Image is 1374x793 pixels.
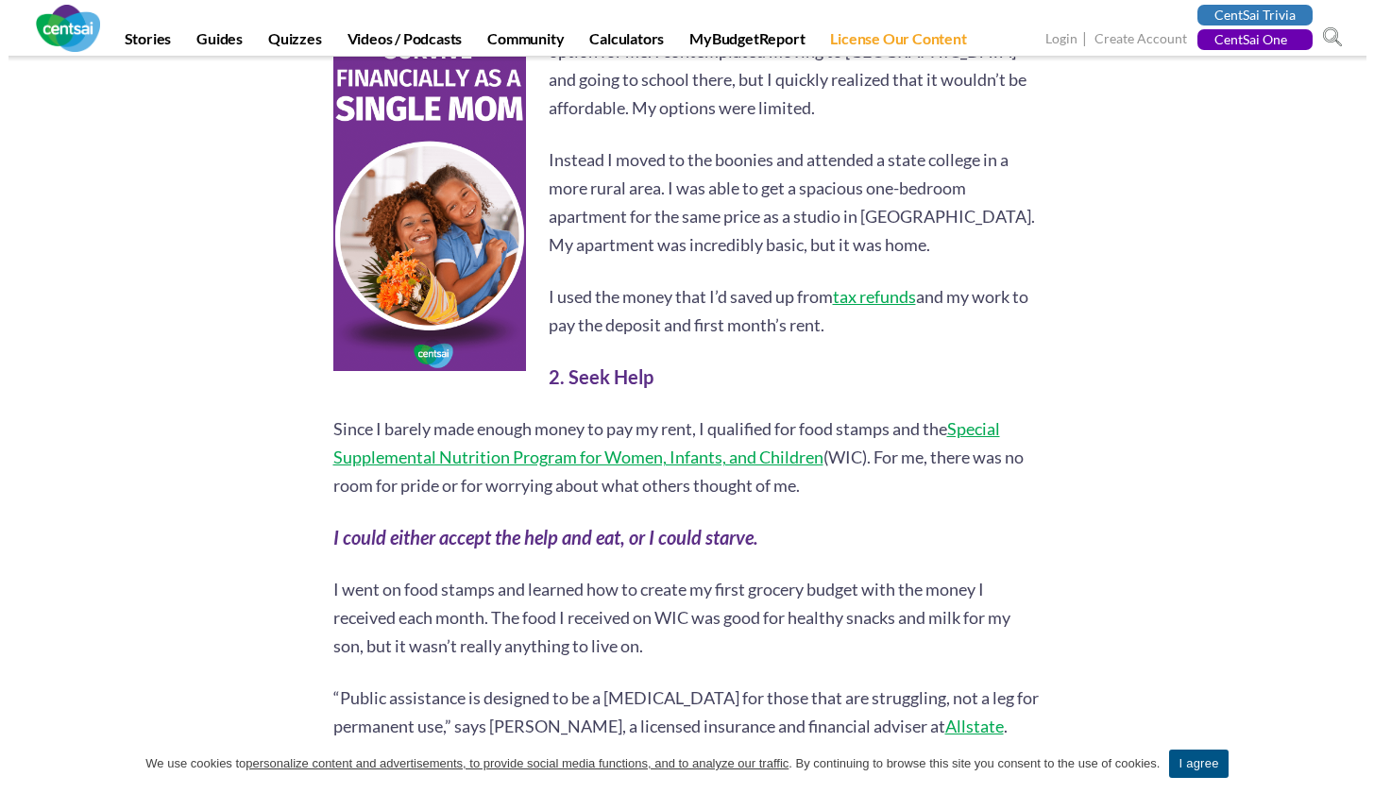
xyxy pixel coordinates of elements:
a: CentSai Trivia [1197,5,1313,25]
p: I went on food stamps and learned how to create my first grocery budget with the money I received... [333,575,1042,660]
a: Allstate [945,716,1004,736]
span: | [1080,28,1092,50]
a: Create Account [1094,30,1187,50]
a: MyBudgetReport [678,29,816,56]
a: Guides [185,29,254,56]
em: I could either accept the help and eat, or I could starve. [333,526,758,548]
p: Since I barely made enough money to pay my rent, I qualified for food stamps and the (WIC). For m... [333,414,1042,499]
p: “Public assistance is designed to be a [MEDICAL_DATA] for those that are struggling, not a leg fo... [333,683,1042,740]
span: We use cookies to . By continuing to browse this site you consent to the use of cookies. [145,754,1160,773]
a: Stories [113,29,183,56]
strong: 2. Seek Help [549,365,653,388]
a: License Our Content [819,29,977,56]
a: Quizzes [257,29,333,56]
a: Community [476,29,575,56]
a: CentSai One [1197,29,1313,50]
a: I agree [1341,754,1360,773]
img: CentSai [36,5,100,52]
u: personalize content and advertisements, to provide social media functions, and to analyze our tra... [246,756,789,770]
p: Instead I moved to the boonies and attended a state college in a more rural area. I was able to g... [333,145,1042,259]
a: Login [1045,30,1077,50]
p: I used the money that I’d saved up from and my work to pay the deposit and first month’s rent. [333,282,1042,339]
a: tax refunds [833,286,916,307]
a: I agree [1169,750,1228,778]
a: Calculators [578,29,675,56]
a: Videos / Podcasts [336,29,474,56]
